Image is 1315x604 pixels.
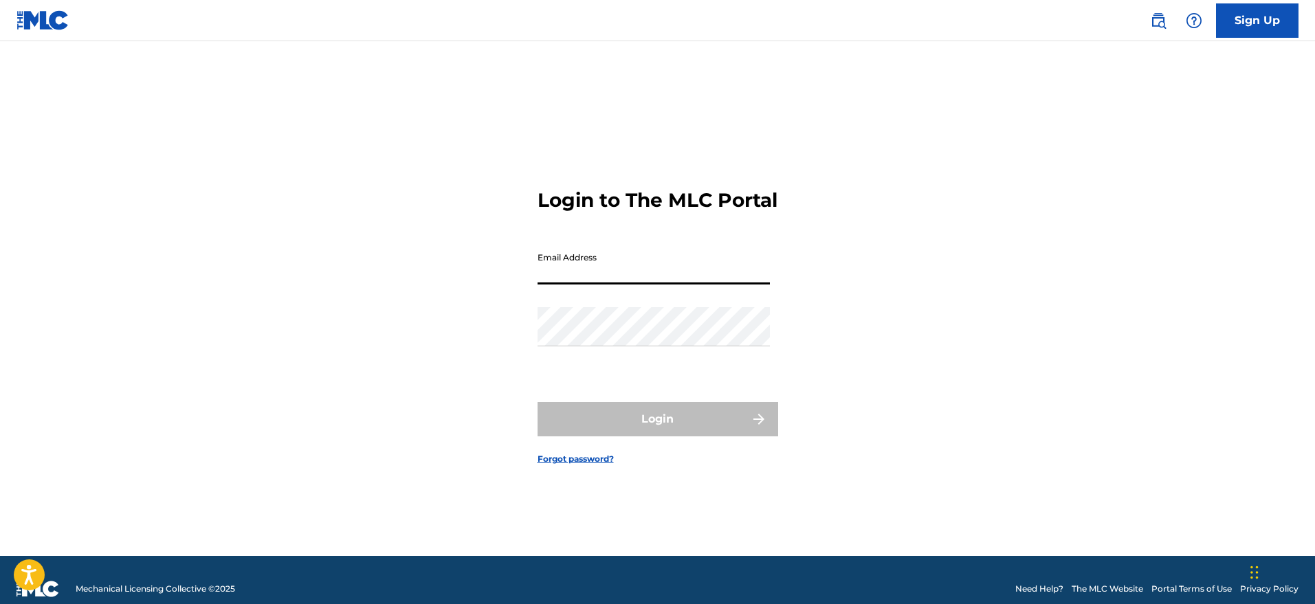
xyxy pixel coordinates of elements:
img: logo [16,581,59,597]
img: search [1150,12,1167,29]
span: Mechanical Licensing Collective © 2025 [76,583,235,595]
a: Need Help? [1015,583,1063,595]
a: Sign Up [1216,3,1299,38]
div: Help [1180,7,1208,34]
a: Privacy Policy [1240,583,1299,595]
img: help [1186,12,1202,29]
iframe: Chat Widget [1246,538,1315,604]
a: The MLC Website [1072,583,1143,595]
div: Drag [1250,552,1259,593]
img: MLC Logo [16,10,69,30]
a: Forgot password? [538,453,614,465]
a: Public Search [1145,7,1172,34]
h3: Login to The MLC Portal [538,188,777,212]
a: Portal Terms of Use [1151,583,1232,595]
